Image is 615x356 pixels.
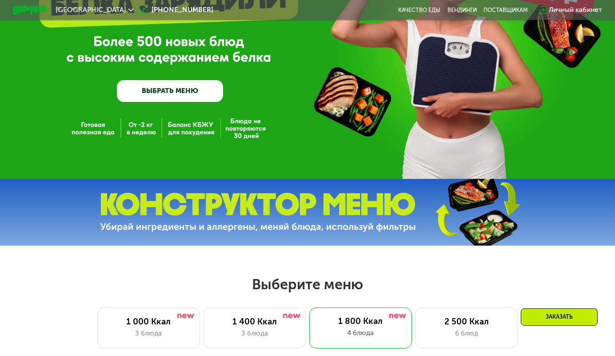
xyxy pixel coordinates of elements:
[117,80,223,101] a: ВЫБРАТЬ МЕНЮ
[549,5,602,15] div: Личный кабинет
[212,328,297,339] div: 3 блюда
[212,316,297,327] div: 1 400 Ккал
[56,7,126,13] span: [GEOGRAPHIC_DATA]
[424,328,508,339] div: 6 блюд
[106,316,191,327] div: 1 000 Ккал
[106,328,191,339] div: 3 блюда
[483,7,528,13] div: поставщикам
[28,275,588,293] h2: Выберите меню
[318,328,403,338] div: 4 блюда
[521,308,598,326] div: Заказать
[447,7,477,13] a: Вендинги
[424,316,508,327] div: 2 500 Ккал
[138,5,213,15] a: [PHONE_NUMBER]
[398,7,440,13] a: Качество еды
[318,316,403,326] div: 1 800 Ккал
